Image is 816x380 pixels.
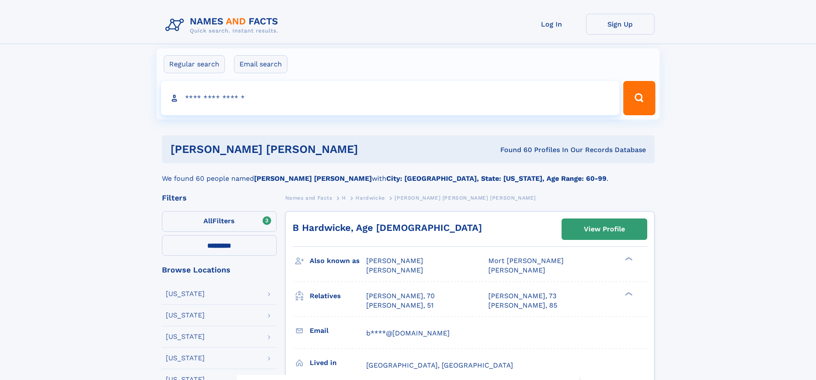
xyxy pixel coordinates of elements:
[488,291,556,301] a: [PERSON_NAME], 73
[293,222,482,233] a: B Hardwicke, Age [DEMOGRAPHIC_DATA]
[162,266,277,274] div: Browse Locations
[342,195,346,201] span: H
[166,312,205,319] div: [US_STATE]
[366,257,423,265] span: [PERSON_NAME]
[161,81,620,115] input: search input
[586,14,655,35] a: Sign Up
[356,195,385,201] span: Hardwicke
[166,290,205,297] div: [US_STATE]
[162,211,277,232] label: Filters
[166,333,205,340] div: [US_STATE]
[562,219,647,239] a: View Profile
[429,145,646,155] div: Found 60 Profiles In Our Records Database
[395,195,536,201] span: [PERSON_NAME] [PERSON_NAME] [PERSON_NAME]
[366,291,435,301] a: [PERSON_NAME], 70
[164,55,225,73] label: Regular search
[285,192,332,203] a: Names and Facts
[310,254,366,268] h3: Also known as
[366,266,423,274] span: [PERSON_NAME]
[162,14,285,37] img: Logo Names and Facts
[488,266,545,274] span: [PERSON_NAME]
[517,14,586,35] a: Log In
[342,192,346,203] a: H
[356,192,385,203] a: Hardwicke
[254,174,372,183] b: [PERSON_NAME] [PERSON_NAME]
[162,194,277,202] div: Filters
[234,55,287,73] label: Email search
[310,356,366,370] h3: Lived in
[623,291,633,296] div: ❯
[488,301,557,310] a: [PERSON_NAME], 85
[170,144,429,155] h1: [PERSON_NAME] [PERSON_NAME]
[166,355,205,362] div: [US_STATE]
[623,81,655,115] button: Search Button
[366,301,433,310] a: [PERSON_NAME], 51
[488,257,564,265] span: Mort [PERSON_NAME]
[584,219,625,239] div: View Profile
[162,163,655,184] div: We found 60 people named with .
[310,323,366,338] h3: Email
[203,217,212,225] span: All
[386,174,607,183] b: City: [GEOGRAPHIC_DATA], State: [US_STATE], Age Range: 60-99
[366,361,513,369] span: [GEOGRAPHIC_DATA], [GEOGRAPHIC_DATA]
[310,289,366,303] h3: Relatives
[623,256,633,262] div: ❯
